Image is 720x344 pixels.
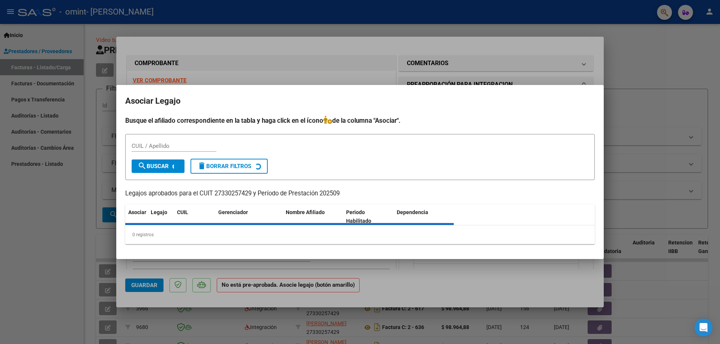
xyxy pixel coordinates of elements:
span: Legajo [151,209,167,215]
span: Borrar Filtros [197,163,251,170]
span: Periodo Habilitado [346,209,371,224]
mat-icon: search [138,161,147,170]
h4: Busque el afiliado correspondiente en la tabla y haga click en el ícono de la columna "Asociar". [125,116,595,125]
div: Open Intercom Messenger [694,319,712,337]
span: Gerenciador [218,209,248,215]
h2: Asociar Legajo [125,94,595,108]
button: Borrar Filtros [190,159,268,174]
datatable-header-cell: Gerenciador [215,204,283,229]
datatable-header-cell: Asociar [125,204,148,229]
span: Dependencia [397,209,428,215]
span: Nombre Afiliado [286,209,325,215]
datatable-header-cell: Dependencia [394,204,454,229]
mat-icon: delete [197,161,206,170]
datatable-header-cell: Periodo Habilitado [343,204,394,229]
datatable-header-cell: Nombre Afiliado [283,204,343,229]
button: Buscar [132,159,184,173]
p: Legajos aprobados para el CUIT 27330257429 y Período de Prestación 202509 [125,189,595,198]
span: Buscar [138,163,169,170]
div: 0 registros [125,225,595,244]
span: CUIL [177,209,188,215]
datatable-header-cell: CUIL [174,204,215,229]
datatable-header-cell: Legajo [148,204,174,229]
span: Asociar [128,209,146,215]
